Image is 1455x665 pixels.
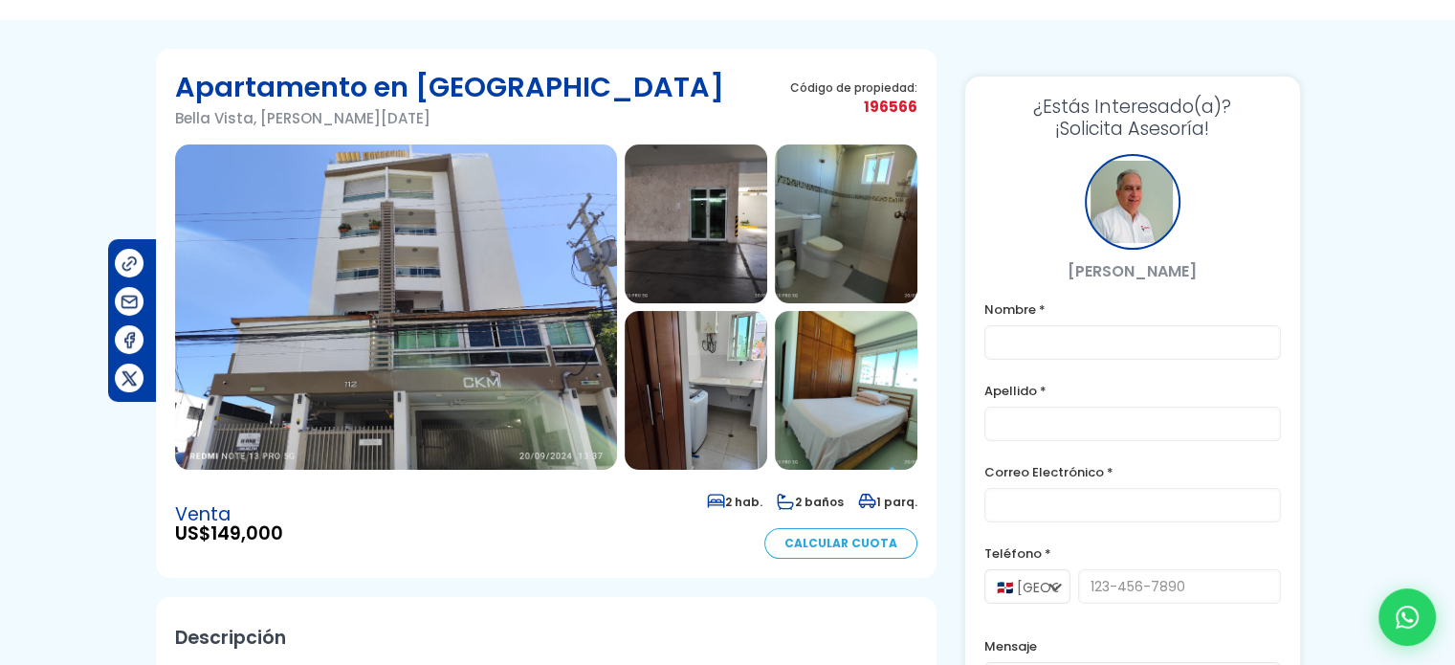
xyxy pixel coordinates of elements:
span: 1 parq. [858,494,917,510]
img: Apartamento en Bella Vista [775,311,917,470]
h1: Apartamento en [GEOGRAPHIC_DATA] [175,68,724,106]
div: Enrique Perez [1085,154,1180,250]
a: Calcular Cuota [764,528,917,559]
img: Apartamento en Bella Vista [625,311,767,470]
img: Compartir [120,292,140,312]
input: 123-456-7890 [1078,569,1281,604]
img: Compartir [120,330,140,350]
p: [PERSON_NAME] [984,259,1281,283]
label: Apellido * [984,379,1281,403]
span: 2 hab. [707,494,762,510]
label: Correo Electrónico * [984,460,1281,484]
h3: ¡Solicita Asesoría! [984,96,1281,140]
img: Compartir [120,254,140,274]
span: ¿Estás Interesado(a)? [984,96,1281,118]
label: Nombre * [984,298,1281,321]
img: Compartir [120,368,140,388]
label: Mensaje [984,634,1281,658]
span: 196566 [790,95,917,119]
span: 149,000 [210,521,283,546]
span: 2 baños [777,494,844,510]
img: Apartamento en Bella Vista [625,144,767,303]
img: Apartamento en Bella Vista [175,144,617,470]
span: US$ [175,524,283,543]
p: Bella Vista, [PERSON_NAME][DATE] [175,106,724,130]
h2: Descripción [175,616,917,659]
span: Venta [175,505,283,524]
span: Código de propiedad: [790,80,917,95]
img: Apartamento en Bella Vista [775,144,917,303]
label: Teléfono * [984,542,1281,565]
